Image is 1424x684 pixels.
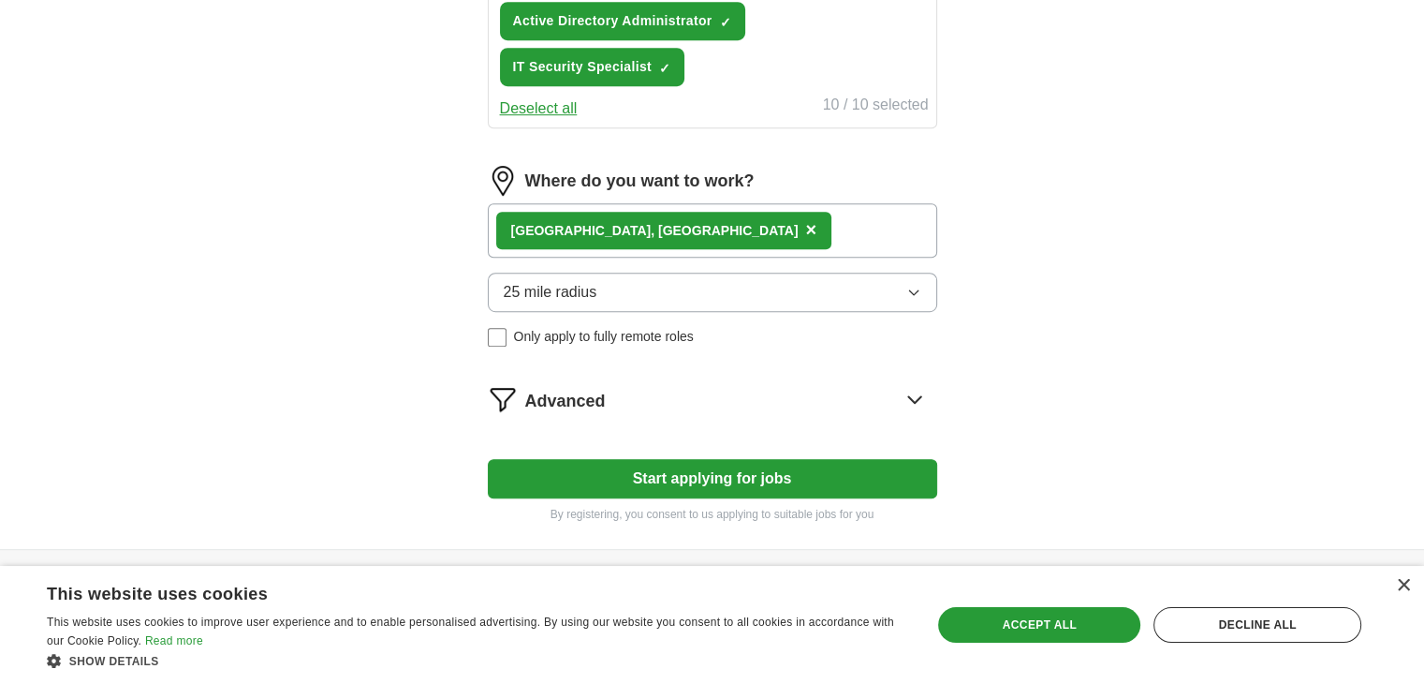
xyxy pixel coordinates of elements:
h4: Country selection [1005,550,1297,602]
span: Advanced [525,389,606,414]
span: Only apply to fully remote roles [514,327,694,347]
div: 10 / 10 selected [823,94,929,120]
span: This website uses cookies to improve user experience and to enable personalised advertising. By u... [47,616,894,647]
span: × [805,219,816,240]
p: By registering, you consent to us applying to suitable jobs for you [488,506,937,523]
div: Decline all [1153,607,1361,643]
span: Show details [69,655,159,668]
div: Show details [47,651,905,670]
button: × [805,216,816,245]
button: IT Security Specialist✓ [500,48,685,86]
div: This website uses cookies [47,577,859,605]
div: Close [1396,579,1410,593]
span: Active Directory Administrator [513,11,712,31]
img: filter [488,384,518,414]
span: IT Security Specialist [513,57,653,77]
input: Only apply to fully remote roles [488,328,506,347]
button: Deselect all [500,97,578,120]
div: Accept all [938,607,1140,643]
label: Where do you want to work? [525,169,755,194]
a: Read more, opens a new window [145,634,203,647]
button: Active Directory Administrator✓ [500,2,745,40]
span: 25 mile radius [504,281,597,304]
button: 25 mile radius [488,273,937,312]
div: [GEOGRAPHIC_DATA], [GEOGRAPHIC_DATA] [511,221,799,241]
span: ✓ [720,15,731,30]
span: ✓ [659,61,670,76]
img: location.png [488,166,518,196]
button: Start applying for jobs [488,459,937,498]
